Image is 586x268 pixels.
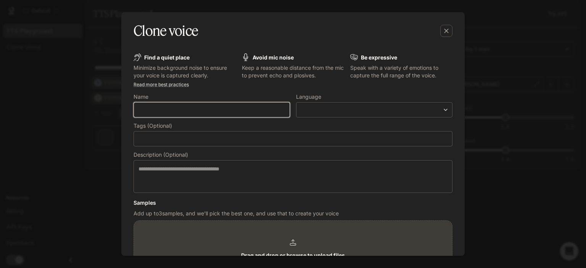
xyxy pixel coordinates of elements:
[242,64,344,79] p: Keep a reasonable distance from the mic to prevent echo and plosives.
[134,199,452,207] h6: Samples
[350,64,452,79] p: Speak with a variety of emotions to capture the full range of the voice.
[241,252,345,258] b: Drag and drop or browse to upload files
[144,54,190,61] b: Find a quiet place
[361,54,397,61] b: Be expressive
[134,82,189,87] a: Read more best practices
[296,106,452,114] div: ​
[253,54,294,61] b: Avoid mic noise
[134,94,148,99] p: Name
[296,94,321,99] p: Language
[134,152,188,157] p: Description (Optional)
[134,64,236,79] p: Minimize background noise to ensure your voice is captured clearly.
[134,123,172,128] p: Tags (Optional)
[134,210,452,217] p: Add up to 3 samples, and we'll pick the best one, and use that to create your voice
[134,21,198,40] h5: Clone voice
